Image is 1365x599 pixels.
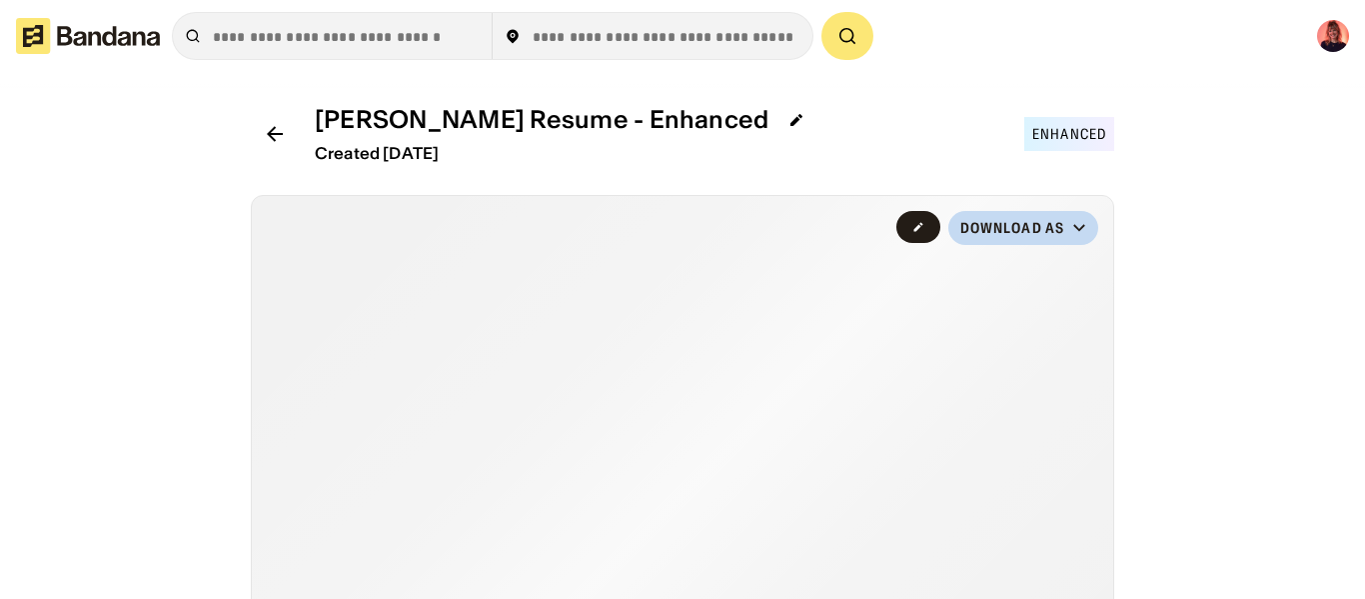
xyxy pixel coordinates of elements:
div: Created [DATE] [315,144,816,163]
img: Bandana logotype [16,18,160,54]
div: Download as [960,219,1064,237]
div: Enhanced [1024,117,1114,151]
img: Profile photo [1317,20,1349,52]
div: [PERSON_NAME] Resume - Enhanced [315,106,768,135]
